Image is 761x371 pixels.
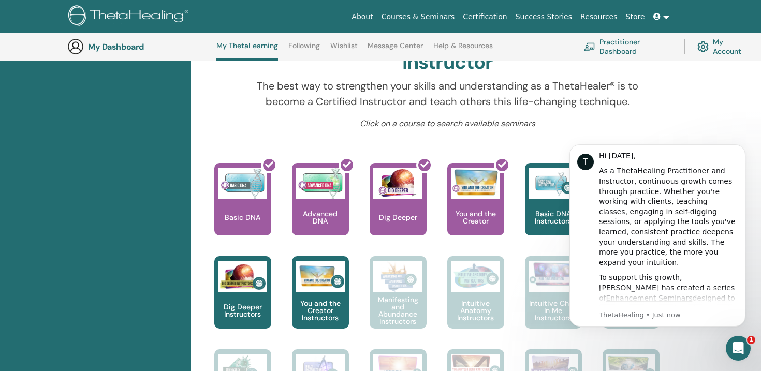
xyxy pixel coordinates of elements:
[292,256,349,349] a: You and the Creator Instructors You and the Creator Instructors
[250,117,646,130] p: Click on a course to search available seminars
[214,256,271,349] a: Dig Deeper Instructors Dig Deeper Instructors
[402,51,493,75] h2: Instructor
[368,41,423,58] a: Message Center
[525,210,582,225] p: Basic DNA Instructors
[447,300,504,321] p: Intuitive Anatomy Instructors
[525,163,582,256] a: Basic DNA Instructors Basic DNA Instructors
[330,41,358,58] a: Wishlist
[447,163,504,256] a: You and the Creator You and the Creator
[250,78,646,109] p: The best way to strengthen your skills and understanding as a ThetaHealer® is to become a Certifi...
[296,168,345,199] img: Advanced DNA
[292,163,349,256] a: Advanced DNA Advanced DNA
[697,35,750,58] a: My Account
[576,7,622,26] a: Resources
[45,179,184,188] p: Message from ThetaHealing, sent Just now
[370,256,427,349] a: Manifesting and Abundance Instructors Manifesting and Abundance Instructors
[52,162,139,171] a: Enhancement Seminars
[447,210,504,225] p: You and the Creator
[726,336,751,361] iframe: Intercom live chat
[296,261,345,292] img: You and the Creator Instructors
[68,5,192,28] img: logo.png
[373,261,422,292] img: Manifesting and Abundance Instructors
[216,41,278,61] a: My ThetaLearning
[584,35,671,58] a: Practitioner Dashboard
[373,168,422,199] img: Dig Deeper
[525,256,582,349] a: Intuitive Child In Me Instructors Intuitive Child In Me Instructors
[218,261,267,292] img: Dig Deeper Instructors
[370,296,427,325] p: Manifesting and Abundance Instructors
[377,7,459,26] a: Courses & Seminars
[584,42,595,51] img: chalkboard-teacher.svg
[554,131,761,366] iframe: Intercom notifications message
[45,141,184,253] div: To support this growth, [PERSON_NAME] has created a series of designed to help you refine your kn...
[697,39,709,55] img: cog.svg
[375,214,421,221] p: Dig Deeper
[288,41,320,58] a: Following
[529,261,578,287] img: Intuitive Child In Me Instructors
[88,42,192,52] h3: My Dashboard
[525,300,582,321] p: Intuitive Child In Me Instructors
[292,210,349,225] p: Advanced DNA
[347,7,377,26] a: About
[433,41,493,58] a: Help & Resources
[451,168,500,197] img: You and the Creator
[447,256,504,349] a: Intuitive Anatomy Instructors Intuitive Anatomy Instructors
[747,336,755,344] span: 1
[214,303,271,318] p: Dig Deeper Instructors
[451,261,500,292] img: Intuitive Anatomy Instructors
[218,168,267,199] img: Basic DNA
[622,7,649,26] a: Store
[67,38,84,55] img: generic-user-icon.jpg
[529,168,578,199] img: Basic DNA Instructors
[292,300,349,321] p: You and the Creator Instructors
[459,7,511,26] a: Certification
[370,163,427,256] a: Dig Deeper Dig Deeper
[511,7,576,26] a: Success Stories
[214,163,271,256] a: Basic DNA Basic DNA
